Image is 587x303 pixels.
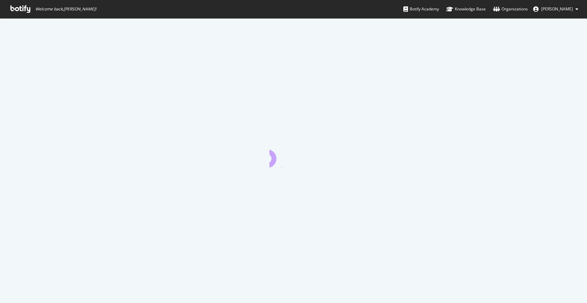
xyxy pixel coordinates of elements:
div: Knowledge Base [446,6,486,12]
button: [PERSON_NAME] [528,4,584,14]
div: Botify Academy [403,6,439,12]
div: Organizations [493,6,528,12]
span: Matthew Edgar [541,6,573,12]
div: animation [269,143,318,167]
span: Welcome back, [PERSON_NAME] ! [35,6,96,12]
